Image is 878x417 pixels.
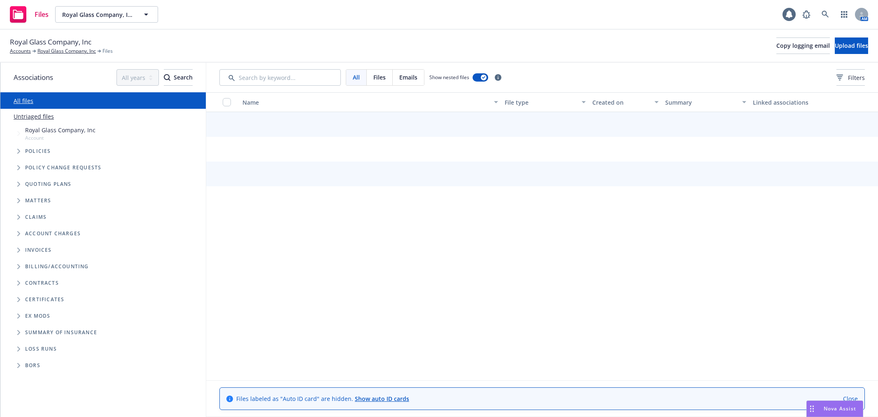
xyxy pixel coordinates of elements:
[353,73,360,82] span: All
[25,165,101,170] span: Policy change requests
[25,314,50,319] span: Ex Mods
[219,69,341,86] input: Search by keyword...
[750,92,837,112] button: Linked associations
[164,70,193,85] div: Search
[242,98,489,107] div: Name
[776,37,830,54] button: Copy logging email
[10,37,91,47] span: Royal Glass Company, Inc
[25,182,72,187] span: Quoting plans
[836,73,865,82] span: Filters
[37,47,96,55] a: Royal Glass Company, Inc
[776,42,830,49] span: Copy logging email
[836,6,852,23] a: Switch app
[25,134,95,141] span: Account
[798,6,815,23] a: Report a Bug
[807,401,817,417] div: Drag to move
[25,215,47,220] span: Claims
[373,73,386,82] span: Files
[0,258,206,374] div: Folder Tree Example
[806,401,863,417] button: Nova Assist
[7,3,52,26] a: Files
[835,37,868,54] button: Upload files
[102,47,113,55] span: Files
[824,405,856,412] span: Nova Assist
[25,198,51,203] span: Matters
[25,126,95,134] span: Royal Glass Company, Inc
[25,281,59,286] span: Contracts
[164,74,170,81] svg: Search
[0,124,206,258] div: Tree Example
[25,264,89,269] span: Billing/Accounting
[10,47,31,55] a: Accounts
[843,394,858,403] a: Close
[592,98,650,107] div: Created on
[14,72,53,83] span: Associations
[665,98,737,107] div: Summary
[164,69,193,86] button: SearchSearch
[836,69,865,86] button: Filters
[55,6,158,23] button: Royal Glass Company, Inc
[14,97,33,105] a: All files
[753,98,834,107] div: Linked associations
[25,149,51,154] span: Policies
[25,248,52,253] span: Invoices
[25,347,57,351] span: Loss Runs
[236,394,409,403] span: Files labeled as "Auto ID card" are hidden.
[662,92,749,112] button: Summary
[25,363,40,368] span: BORs
[399,73,417,82] span: Emails
[239,92,501,112] button: Name
[501,92,589,112] button: File type
[25,231,81,236] span: Account charges
[35,11,49,18] span: Files
[848,73,865,82] span: Filters
[505,98,576,107] div: File type
[817,6,834,23] a: Search
[25,297,64,302] span: Certificates
[223,98,231,106] input: Select all
[25,330,97,335] span: Summary of insurance
[62,10,133,19] span: Royal Glass Company, Inc
[14,112,54,121] a: Untriaged files
[355,395,409,403] a: Show auto ID cards
[589,92,662,112] button: Created on
[429,74,469,81] span: Show nested files
[835,42,868,49] span: Upload files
